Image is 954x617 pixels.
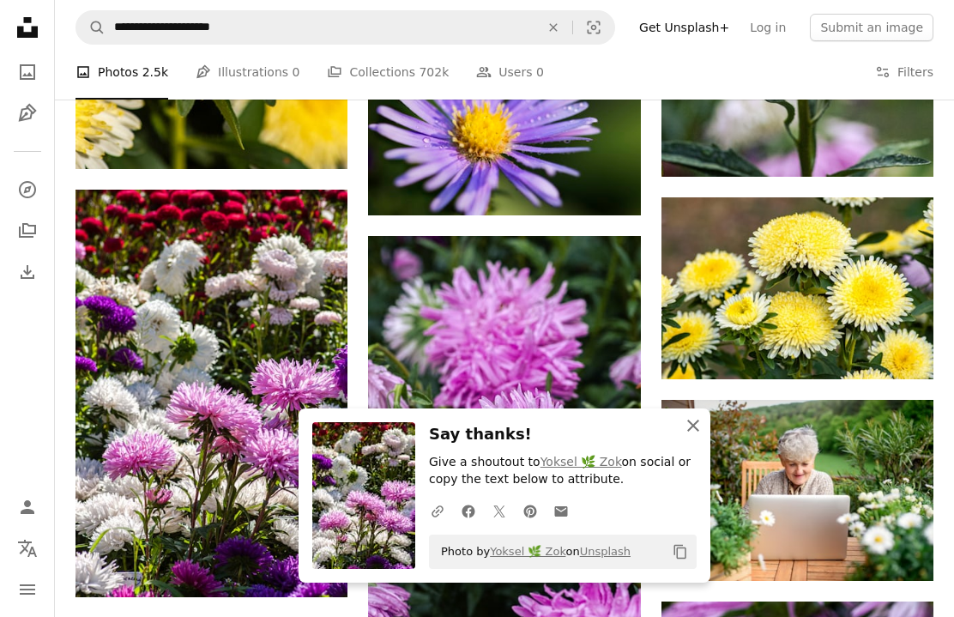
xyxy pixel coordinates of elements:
[490,545,565,558] a: Yoksel 🌿 Zok
[10,490,45,524] a: Log in / Sign up
[629,14,740,41] a: Get Unsplash+
[536,63,544,82] span: 0
[666,537,695,566] button: Copy to clipboard
[810,14,933,41] button: Submit an image
[661,280,933,295] a: yellow flowers in tilt shift lens
[476,45,544,100] a: Users 0
[75,190,347,597] img: purple and white flowers during daytime
[10,531,45,566] button: Language
[368,34,640,216] img: Close up of flower in the garden
[327,45,449,100] a: Collections 702k
[546,493,577,528] a: Share over email
[661,482,933,498] a: Portrait of senior woman with laptop sitting on terrace in summer, resting.
[484,493,515,528] a: Share on Twitter
[429,422,697,447] h3: Say thanks!
[661,197,933,379] img: yellow flowers in tilt shift lens
[76,11,106,44] button: Search Unsplash
[432,538,631,566] span: Photo by on
[75,385,347,401] a: purple and white flowers during daytime
[10,214,45,248] a: Collections
[10,572,45,607] button: Menu
[293,63,300,82] span: 0
[740,14,796,41] a: Log in
[534,11,572,44] button: Clear
[10,172,45,207] a: Explore
[368,117,640,132] a: Close up of flower in the garden
[429,454,697,488] p: Give a shoutout to on social or copy the text below to attribute.
[515,493,546,528] a: Share on Pinterest
[196,45,299,100] a: Illustrations 0
[540,455,622,469] a: Yoksel 🌿 Zok
[10,55,45,89] a: Photos
[75,10,615,45] form: Find visuals sitewide
[10,10,45,48] a: Home — Unsplash
[580,545,631,558] a: Unsplash
[10,255,45,289] a: Download History
[661,400,933,581] img: Portrait of senior woman with laptop sitting on terrace in summer, resting.
[10,96,45,130] a: Illustrations
[453,493,484,528] a: Share on Facebook
[875,45,933,100] button: Filters
[573,11,614,44] button: Visual search
[419,63,449,82] span: 702k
